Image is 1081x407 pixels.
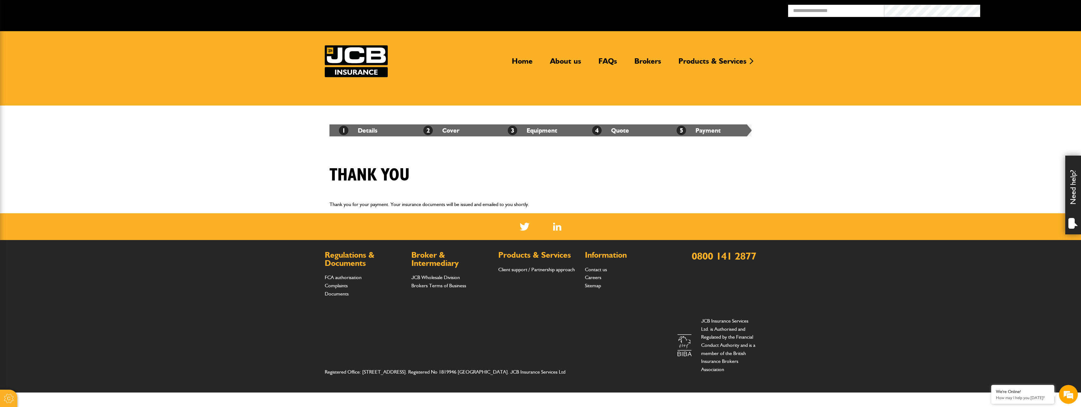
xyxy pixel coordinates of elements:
[507,56,537,71] a: Home
[520,223,529,231] img: Twitter
[423,126,433,135] span: 2
[498,251,579,259] h2: Products & Services
[411,283,466,289] a: Brokers Terms of Business
[585,267,607,272] a: Contact us
[508,127,557,134] a: 3Equipment
[339,126,348,135] span: 1
[667,124,752,136] li: Payment
[980,5,1076,14] button: Broker Login
[674,56,751,71] a: Products & Services
[325,291,349,297] a: Documents
[594,56,622,71] a: FAQs
[553,223,562,231] a: LinkedIn
[630,56,666,71] a: Brokers
[585,251,665,259] h2: Information
[411,251,492,267] h2: Broker & Intermediary
[545,56,586,71] a: About us
[329,200,752,209] p: Thank you for your payment. Your insurance documents will be issued and emailed to you shortly.
[692,250,756,262] a: 0800 141 2877
[585,274,601,280] a: Careers
[592,127,629,134] a: 4Quote
[585,283,601,289] a: Sitemap
[996,389,1050,394] div: We're Online!
[508,126,517,135] span: 3
[325,45,388,77] img: JCB Insurance Services logo
[325,283,348,289] a: Complaints
[701,317,756,373] p: JCB Insurance Services Ltd. is Authorised and Regulated by the Financial Conduct Authority and is...
[325,251,405,267] h2: Regulations & Documents
[329,165,410,186] h1: Thank you
[411,274,460,280] a: JCB Wholesale Division
[339,127,377,134] a: 1Details
[325,45,388,77] a: JCB Insurance Services
[423,127,460,134] a: 2Cover
[1065,156,1081,234] div: Need help?
[592,126,602,135] span: 4
[325,368,579,376] address: Registered Office: [STREET_ADDRESS]. Registered No 1819946 [GEOGRAPHIC_DATA]. JCB Insurance Servi...
[996,395,1050,400] p: How may I help you today?
[553,223,562,231] img: Linked In
[677,126,686,135] span: 5
[498,267,575,272] a: Client support / Partnership approach
[325,274,362,280] a: FCA authorisation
